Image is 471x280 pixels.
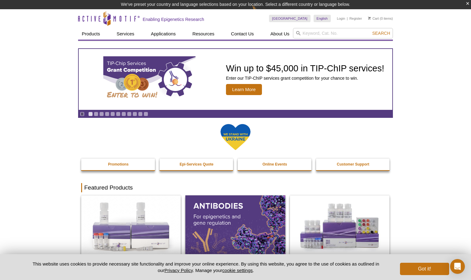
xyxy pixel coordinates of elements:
strong: Customer Support [337,162,369,166]
img: TIP-ChIP Services Grant Competition [103,56,196,102]
h2: Win up to $45,000 in TIP-ChIP services! [226,64,384,73]
a: Go to slide 2 [94,112,98,116]
article: TIP-ChIP Services Grant Competition [79,49,392,110]
li: (0 items) [368,15,393,22]
img: All Antibodies [185,195,285,256]
input: Keyword, Cat. No. [293,28,393,38]
strong: Online Events [263,162,287,166]
img: DNA Library Prep Kit for Illumina [81,195,181,256]
a: Resources [189,28,218,40]
button: Got it! [400,263,449,275]
a: Go to slide 3 [99,112,104,116]
h2: Featured Products [81,183,390,192]
strong: Epi-Services Quote [180,162,213,166]
a: Go to slide 7 [121,112,126,116]
a: Go to slide 6 [116,112,121,116]
a: Products [78,28,104,40]
a: Services [113,28,138,40]
a: Privacy Policy [164,268,193,273]
p: This website uses cookies to provide necessary site functionality and improve your online experie... [22,261,390,274]
a: Go to slide 1 [88,112,93,116]
a: Epi-Services Quote [160,158,234,170]
a: Online Events [238,158,312,170]
img: Change Here [252,5,268,19]
a: Go to slide 4 [105,112,109,116]
a: Go to slide 10 [138,112,143,116]
a: About Us [267,28,293,40]
a: English [314,15,331,22]
a: [GEOGRAPHIC_DATA] [269,15,311,22]
p: Enter our TIP-ChIP services grant competition for your chance to win. [226,75,384,81]
a: Go to slide 11 [144,112,148,116]
a: Toggle autoplay [80,112,85,116]
a: Cart [368,16,379,21]
a: Go to slide 8 [127,112,132,116]
span: Search [372,31,390,36]
img: We Stand With Ukraine [220,123,251,151]
a: Go to slide 9 [133,112,137,116]
span: Learn More [226,84,262,95]
img: CUT&Tag-IT® Express Assay Kit [290,195,390,256]
a: Login [337,16,345,21]
button: cookie settings [222,268,253,273]
a: Promotions [81,158,156,170]
a: Customer Support [316,158,390,170]
li: | [347,15,348,22]
strong: Promotions [108,162,129,166]
a: Contact Us [227,28,257,40]
div: Open Intercom Messenger [450,259,465,274]
a: Applications [147,28,180,40]
a: Go to slide 5 [110,112,115,116]
a: TIP-ChIP Services Grant Competition Win up to $45,000 in TIP-ChIP services! Enter our TIP-ChIP se... [79,49,392,110]
a: Register [349,16,362,21]
h2: Enabling Epigenetics Research [143,17,204,22]
button: Search [370,30,392,36]
img: Your Cart [368,17,371,20]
